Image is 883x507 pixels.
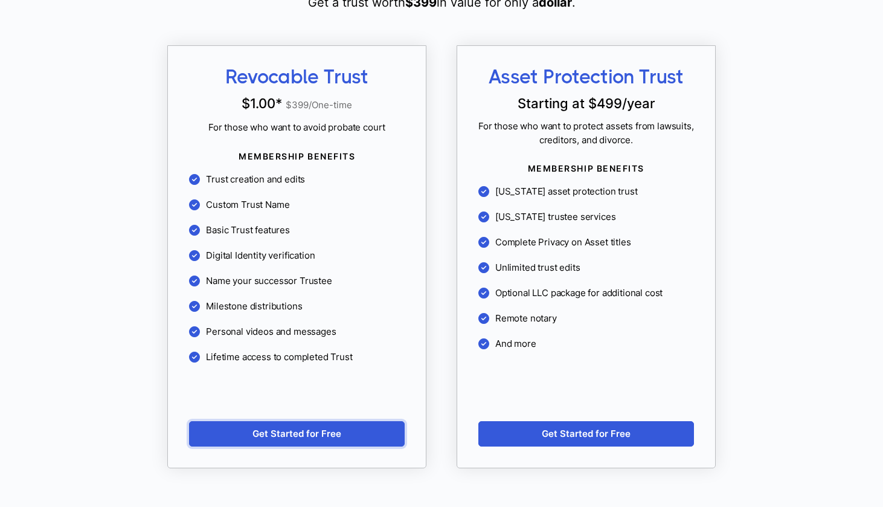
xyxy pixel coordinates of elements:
a: Get Started for Free [189,421,405,447]
li: Trust creation and edits [189,172,405,188]
li: Name your successor Trustee [189,273,405,289]
span: MEMBERSHIP BENEFITS [478,162,694,175]
p: Starting at $ 499 /year [478,97,694,111]
li: Optional LLC package for additional cost [478,285,694,302]
p: $1.00 * [189,97,405,112]
li: Digital Identity verification [189,248,405,264]
li: Lifetime access to completed Trust [189,349,405,366]
li: And more [478,336,694,352]
a: Get Started for Free [478,421,694,447]
li: Personal videos and messages [189,324,405,340]
span: For those who want to avoid probate court [189,121,405,135]
li: Remote notary [478,311,694,327]
span: Revocable Trust [189,67,405,88]
li: Unlimited trust edits [478,260,694,276]
li: Milestone distributions [189,299,405,315]
li: Basic Trust features [189,222,405,239]
span: For those who want to protect assets from lawsuits, creditors, and divorce. [478,120,694,147]
li: Custom Trust Name [189,197,405,213]
li: Complete Privacy on Asset titles [478,234,694,251]
li: [US_STATE] asset protection trust [478,184,694,200]
span: MEMBERSHIP BENEFITS [189,150,405,163]
li: [US_STATE] trustee services [478,209,694,225]
span: $ 399 /One-time [286,99,352,111]
span: Asset Protection Trust [478,67,694,88]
